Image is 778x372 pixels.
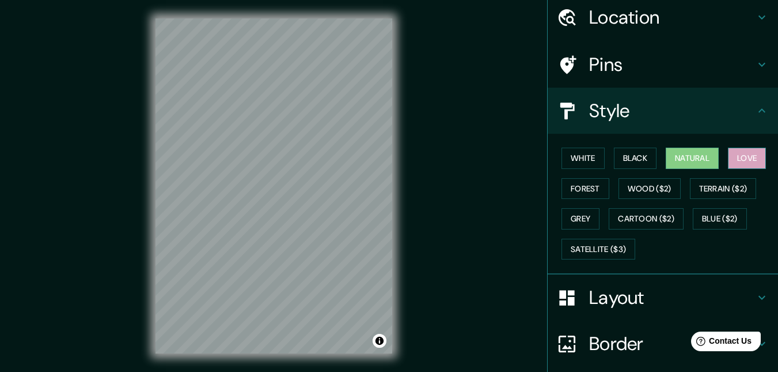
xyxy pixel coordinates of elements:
h4: Border [589,332,755,355]
button: Terrain ($2) [690,178,757,200]
div: Style [548,88,778,134]
div: Layout [548,275,778,321]
div: Pins [548,42,778,88]
button: Blue ($2) [693,208,747,230]
button: Wood ($2) [618,178,681,200]
button: Grey [561,208,599,230]
button: Love [728,148,766,169]
button: Satellite ($3) [561,239,635,260]
h4: Pins [589,53,755,76]
button: Black [614,148,657,169]
h4: Style [589,99,755,122]
button: White [561,148,605,169]
button: Natural [666,148,719,169]
h4: Layout [589,286,755,309]
iframe: Help widget launcher [675,327,765,359]
button: Cartoon ($2) [609,208,684,230]
button: Toggle attribution [373,334,386,348]
div: Border [548,321,778,367]
button: Forest [561,178,609,200]
h4: Location [589,6,755,29]
canvas: Map [155,18,392,354]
